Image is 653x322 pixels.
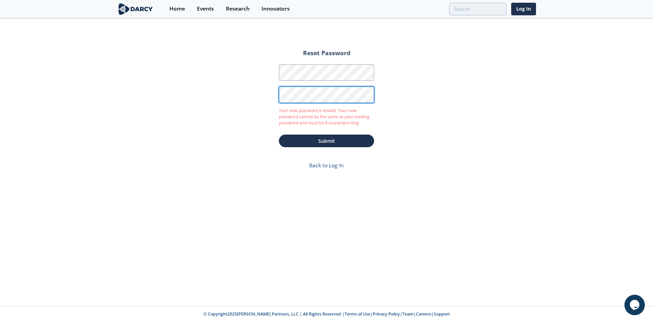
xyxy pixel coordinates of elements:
[434,311,450,317] a: Support
[416,311,431,317] a: Careers
[402,311,414,317] a: Team
[279,135,374,147] button: Submit
[197,6,214,12] div: Events
[624,295,646,315] iframe: chat widget
[449,3,506,15] input: Advanced Search
[373,311,400,317] a: Privacy Policy
[117,3,154,15] img: logo-wide.svg
[511,3,536,15] a: Log In
[279,108,374,126] p: Your new password is invalid. Your new password cannot be the same as your existing password and ...
[309,162,344,169] a: Back to Log In
[262,6,290,12] div: Innovators
[75,311,578,317] p: © Copyright 2025 [PERSON_NAME] Partners, LLC | All Rights Reserved | | | | |
[226,6,250,12] div: Research
[279,50,374,61] h2: Reset Password
[169,6,185,12] div: Home
[345,311,370,317] a: Terms of Use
